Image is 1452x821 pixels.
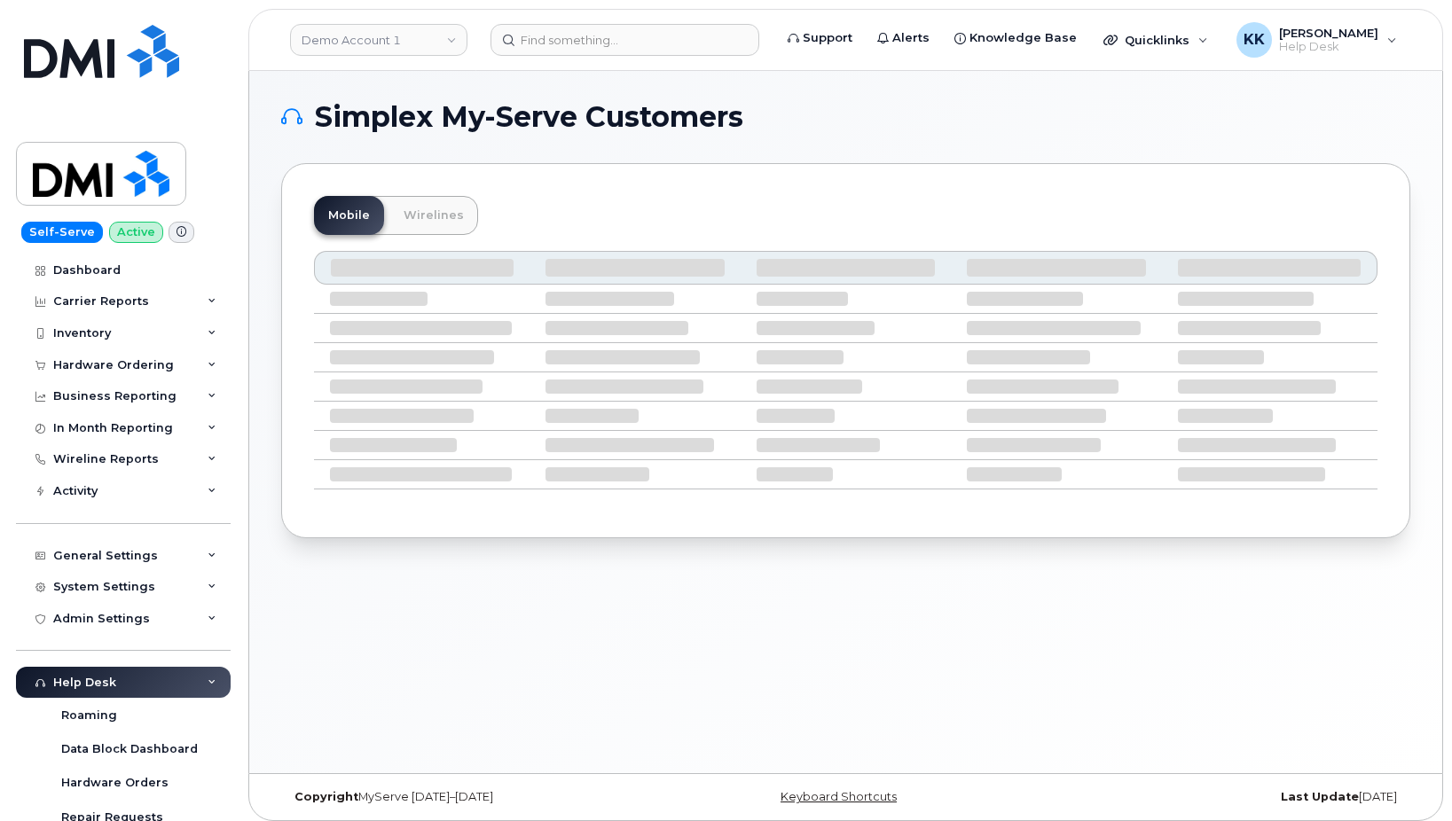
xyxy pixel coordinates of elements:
span: Simplex My-Serve Customers [315,104,743,130]
div: MyServe [DATE]–[DATE] [281,790,657,804]
strong: Last Update [1281,790,1359,803]
strong: Copyright [294,790,358,803]
a: Mobile [314,196,384,235]
div: [DATE] [1034,790,1410,804]
a: Keyboard Shortcuts [781,790,897,803]
a: Wirelines [389,196,478,235]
